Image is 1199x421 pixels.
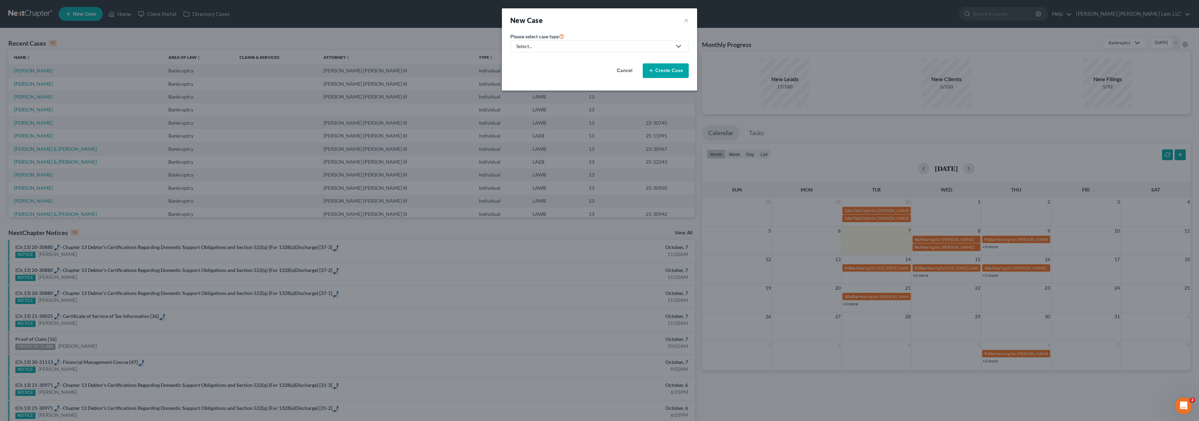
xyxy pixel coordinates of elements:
[609,64,640,78] button: Cancel
[510,16,543,24] strong: New Case
[510,33,559,39] span: Please select case type
[643,63,689,78] button: Create Case
[1175,397,1192,414] iframe: Intercom live chat
[1190,397,1195,403] span: 2
[516,43,672,50] div: Select...
[684,15,689,25] button: ×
